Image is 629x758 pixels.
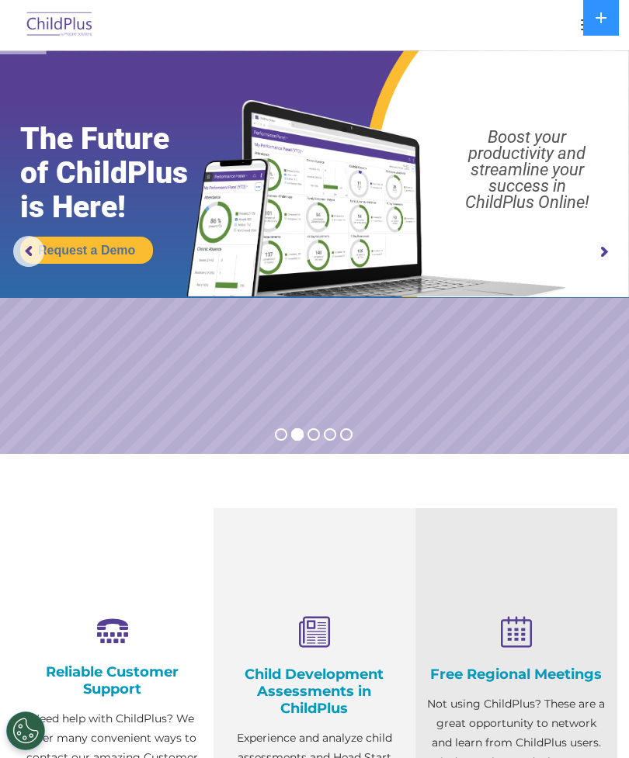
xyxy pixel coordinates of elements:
rs-layer: The Future of ChildPlus is Here! [20,122,221,224]
rs-layer: Boost your productivity and streamline your success in ChildPlus Online! [434,129,620,210]
h4: Reliable Customer Support [23,663,202,697]
h4: Child Development Assessments in ChildPlus [225,666,404,717]
a: Request a Demo [20,237,153,264]
button: Cookies Settings [6,711,45,750]
img: ChildPlus by Procare Solutions [23,7,96,43]
h4: Free Regional Meetings [427,666,606,683]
